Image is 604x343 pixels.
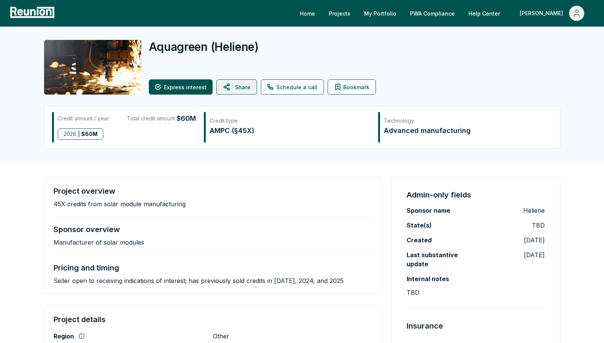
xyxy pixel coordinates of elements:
[211,40,259,54] span: ( Heliene )
[524,250,545,259] p: [DATE]
[328,79,376,95] button: Bookmark
[407,320,443,332] h4: Insurance
[261,79,324,95] a: Schedule a call
[127,113,196,124] div: Total credit amount
[294,6,321,21] a: Home
[532,221,545,230] p: TBD
[54,315,373,324] h4: Project details
[404,6,461,21] a: PWA Compliance
[54,277,344,285] p: Seller open to receiving indications of interest; has previously sold credits in [DATE], 2024, an...
[523,206,545,215] p: Heliene
[323,6,356,21] a: Projects
[407,190,471,200] h4: Admin-only fields
[54,225,120,234] h4: Sponsor overview
[407,236,432,245] label: Created
[63,129,76,139] span: 2026
[358,6,402,21] a: My Portfolio
[54,263,119,272] h4: Pricing and timing
[407,274,449,283] label: Internal notes
[520,6,566,21] div: [PERSON_NAME]
[54,200,186,208] p: 45X credits from solar module manufacturing
[54,239,144,246] p: Manufacturer of solar modules
[294,6,596,21] nav: Main
[216,79,257,95] button: Share
[384,125,544,136] div: Advanced manufacturing
[407,250,476,269] label: Last substantive update
[54,187,115,196] h4: Project overview
[210,125,370,136] div: AMPC (§45X)
[78,129,80,139] span: |
[44,40,141,95] img: Aquagreen
[210,117,370,125] div: Credit type
[58,113,109,124] div: Credit amount / year
[54,332,74,340] label: Region
[177,113,196,124] span: $60M
[407,206,450,215] label: Sponsor name
[514,6,590,21] button: [PERSON_NAME]
[407,288,419,297] p: TBD
[407,221,432,230] label: State(s)
[149,79,213,95] button: Express interest
[462,6,506,21] a: Help Center
[384,117,544,125] div: Technology
[213,332,229,340] p: Other
[149,40,259,54] h2: Aquagreen
[524,236,545,245] p: [DATE]
[81,129,98,139] span: $ 60M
